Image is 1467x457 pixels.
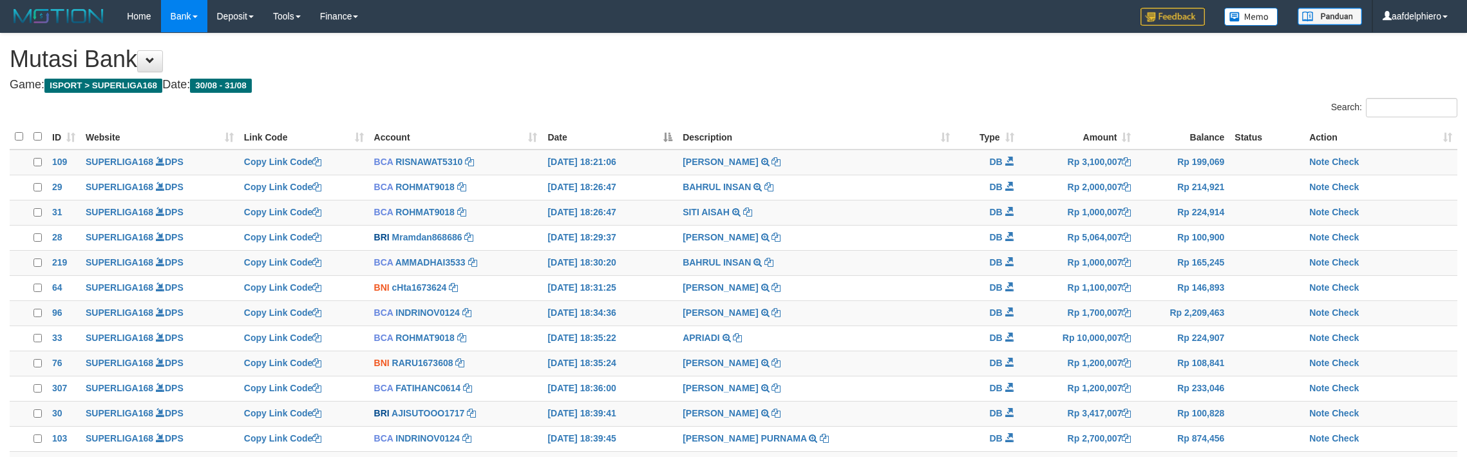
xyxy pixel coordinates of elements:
img: Button%20Memo.svg [1224,8,1278,26]
a: Copy RISNAWAT5310 to clipboard [465,157,474,167]
a: ROHMAT9018 [395,182,455,192]
td: Rp 1,200,007 [1019,376,1137,401]
a: Note [1309,383,1329,393]
a: RISNAWAT5310 [395,157,462,167]
span: DB [989,358,1002,368]
a: SUPERLIGA168 [86,433,153,443]
span: 30/08 - 31/08 [190,79,252,93]
a: Copy Link Code [244,257,322,267]
a: Copy ROHMAT9018 to clipboard [457,207,466,217]
a: Copy Link Code [244,383,322,393]
a: Copy Rp 3,417,007 to clipboard [1122,408,1131,418]
a: Copy SAIPUL ANWAR to clipboard [771,157,781,167]
a: Note [1309,232,1329,242]
span: BRI [374,408,390,418]
a: SUPERLIGA168 [86,282,153,293]
td: Rp 5,064,007 [1019,225,1137,250]
a: SUPERLIGA168 [86,232,153,242]
a: Copy Rp 1,000,007 to clipboard [1122,257,1131,267]
td: Rp 1,200,007 [1019,351,1137,376]
td: Rp 108,841 [1136,351,1229,376]
a: Copy INDRINOV0124 to clipboard [462,307,471,318]
a: [PERSON_NAME] [683,383,758,393]
h1: Mutasi Bank [10,46,1457,72]
span: 30 [52,408,62,418]
td: [DATE] 18:39:41 [542,401,677,426]
a: INDRINOV0124 [395,433,460,443]
a: Copy Link Code [244,433,322,443]
td: [DATE] 18:35:22 [542,326,677,351]
span: DB [989,182,1002,192]
th: Description: activate to sort column ascending [677,124,954,150]
a: Note [1309,358,1329,368]
td: [DATE] 18:39:45 [542,426,677,451]
td: Rp 214,921 [1136,175,1229,200]
a: Note [1309,333,1329,343]
a: Note [1309,157,1329,167]
a: Copy Link Code [244,358,322,368]
a: Copy ROHMAT9018 to clipboard [457,333,466,343]
a: Copy Link Code [244,157,322,167]
th: Website: activate to sort column ascending [80,124,239,150]
label: Search: [1331,98,1457,117]
span: 29 [52,182,62,192]
a: Copy Link Code [244,408,322,418]
a: SUPERLIGA168 [86,383,153,393]
td: Rp 874,456 [1136,426,1229,451]
td: [DATE] 18:30:20 [542,250,677,275]
input: Search: [1366,98,1457,117]
a: Copy Link Code [244,182,322,192]
span: DB [989,408,1002,418]
span: BCA [374,433,393,443]
td: Rp 2,700,007 [1019,426,1137,451]
a: cHta1673624 [392,282,447,293]
a: Copy FATIHANC0614 to clipboard [463,383,472,393]
td: DPS [80,200,239,225]
img: Feedback.jpg [1140,8,1205,26]
td: DPS [80,175,239,200]
td: DPS [80,376,239,401]
a: SUPERLIGA168 [86,207,153,217]
td: Rp 199,069 [1136,150,1229,175]
a: BAHRUL INSAN [683,182,751,192]
a: Note [1309,182,1329,192]
a: Copy Link Code [244,232,322,242]
a: Copy SAIPUL ANWAR to clipboard [771,307,781,318]
span: DB [989,157,1002,167]
a: ROHMAT9018 [395,207,455,217]
a: Copy Rp 3,100,007 to clipboard [1122,157,1131,167]
td: [DATE] 18:29:37 [542,225,677,250]
span: BRI [374,232,390,242]
a: Copy Mramdan868686 to clipboard [464,232,473,242]
a: Copy RARU1673608 to clipboard [455,358,464,368]
th: Account: activate to sort column ascending [369,124,543,150]
span: BCA [374,257,393,267]
a: Copy Link Code [244,333,322,343]
span: BCA [374,207,393,217]
td: Rp 224,914 [1136,200,1229,225]
a: Mramdan868686 [392,232,462,242]
td: Rp 2,000,007 [1019,175,1137,200]
td: Rp 1,100,007 [1019,275,1137,300]
span: 76 [52,358,62,368]
a: BAHRUL INSAN [683,257,751,267]
td: [DATE] 18:34:36 [542,300,677,326]
a: Note [1309,282,1329,293]
a: Check [1332,257,1359,267]
a: [PERSON_NAME] [683,282,758,293]
span: DB [989,257,1002,267]
td: Rp 100,900 [1136,225,1229,250]
a: [PERSON_NAME] PURNAMA [683,433,806,443]
a: [PERSON_NAME] [683,232,758,242]
span: DB [989,383,1002,393]
a: SUPERLIGA168 [86,307,153,318]
td: Rp 2,209,463 [1136,300,1229,326]
td: Rp 146,893 [1136,275,1229,300]
a: Copy MUHAMAD TAUFIK to clipboard [771,282,781,293]
th: Link Code: activate to sort column ascending [239,124,369,150]
span: 307 [52,383,67,393]
td: Rp 233,046 [1136,376,1229,401]
td: [DATE] 18:26:47 [542,175,677,200]
span: 33 [52,333,62,343]
td: Rp 3,417,007 [1019,401,1137,426]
